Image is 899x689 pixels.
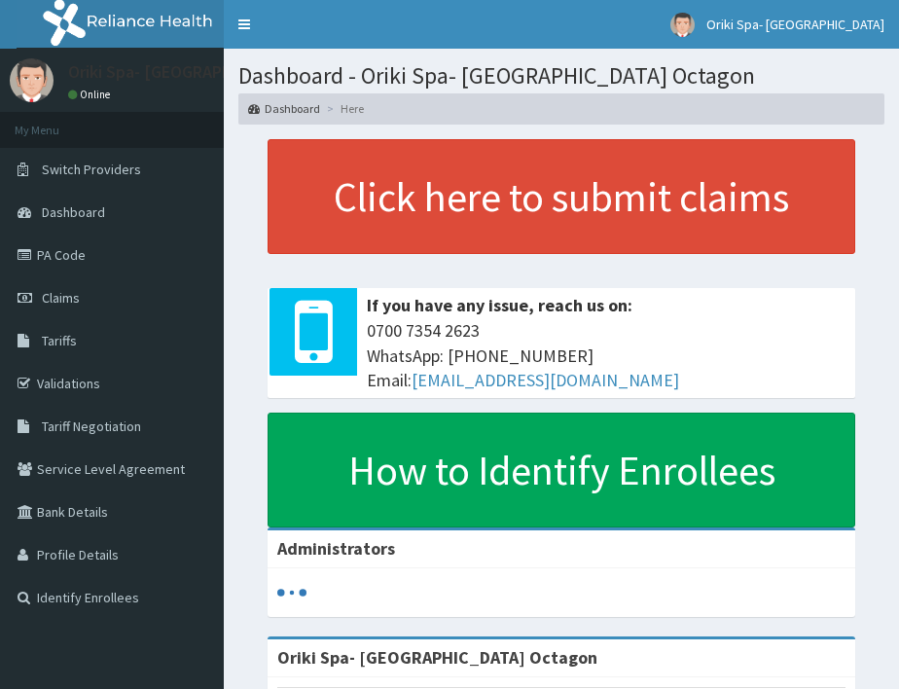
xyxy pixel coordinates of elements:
[268,413,855,527] a: How to Identify Enrollees
[277,646,597,669] strong: Oriki Spa- [GEOGRAPHIC_DATA] Octagon
[238,63,884,89] h1: Dashboard - Oriki Spa- [GEOGRAPHIC_DATA] Octagon
[42,203,105,221] span: Dashboard
[248,100,320,117] a: Dashboard
[68,63,305,81] p: Oriki Spa- [GEOGRAPHIC_DATA]
[10,58,54,102] img: User Image
[42,332,77,349] span: Tariffs
[367,294,632,316] b: If you have any issue, reach us on:
[68,88,115,101] a: Online
[706,16,884,33] span: Oriki Spa- [GEOGRAPHIC_DATA]
[42,161,141,178] span: Switch Providers
[277,537,395,560] b: Administrators
[42,289,80,307] span: Claims
[412,369,679,391] a: [EMAIL_ADDRESS][DOMAIN_NAME]
[670,13,695,37] img: User Image
[277,578,306,607] svg: audio-loading
[268,139,855,254] a: Click here to submit claims
[42,417,141,435] span: Tariff Negotiation
[322,100,364,117] li: Here
[367,318,845,393] span: 0700 7354 2623 WhatsApp: [PHONE_NUMBER] Email:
